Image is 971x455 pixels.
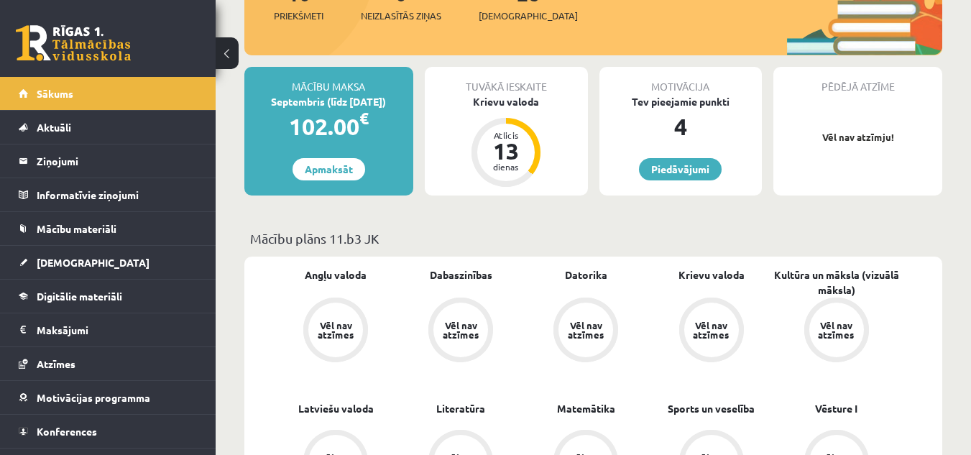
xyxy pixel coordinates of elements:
div: Mācību maksa [244,67,413,94]
div: Vēl nav atzīmes [816,321,857,339]
a: Atzīmes [19,347,198,380]
div: Septembris (līdz [DATE]) [244,94,413,109]
div: 102.00 [244,109,413,144]
a: Vēl nav atzīmes [273,298,398,365]
a: Vēl nav atzīmes [774,298,899,365]
a: Maksājumi [19,313,198,346]
a: Aktuāli [19,111,198,144]
a: Krievu valoda Atlicis 13 dienas [425,94,588,189]
div: Vēl nav atzīmes [316,321,356,339]
a: Informatīvie ziņojumi [19,178,198,211]
a: Kultūra un māksla (vizuālā māksla) [774,267,899,298]
div: Vēl nav atzīmes [566,321,606,339]
div: Krievu valoda [425,94,588,109]
span: Motivācijas programma [37,391,150,404]
a: [DEMOGRAPHIC_DATA] [19,246,198,279]
div: 13 [484,139,528,162]
div: Pēdējā atzīme [773,67,942,94]
span: Priekšmeti [274,9,323,23]
div: Atlicis [484,131,528,139]
a: Angļu valoda [305,267,367,282]
span: [DEMOGRAPHIC_DATA] [479,9,578,23]
a: Vēl nav atzīmes [649,298,774,365]
span: Neizlasītās ziņas [361,9,441,23]
a: Latviešu valoda [298,401,374,416]
legend: Maksājumi [37,313,198,346]
a: Matemātika [557,401,615,416]
a: Dabaszinības [430,267,492,282]
a: Mācību materiāli [19,212,198,245]
span: Sākums [37,87,73,100]
p: Vēl nav atzīmju! [781,130,935,144]
span: Aktuāli [37,121,71,134]
div: Vēl nav atzīmes [691,321,732,339]
div: Tev pieejamie punkti [599,94,763,109]
span: Konferences [37,425,97,438]
a: Datorika [565,267,607,282]
a: Rīgas 1. Tālmācības vidusskola [16,25,131,61]
a: Ziņojumi [19,144,198,178]
legend: Informatīvie ziņojumi [37,178,198,211]
a: Motivācijas programma [19,381,198,414]
div: Vēl nav atzīmes [441,321,481,339]
a: Digitālie materiāli [19,280,198,313]
a: Vēl nav atzīmes [398,298,523,365]
a: Vēl nav atzīmes [523,298,648,365]
legend: Ziņojumi [37,144,198,178]
a: Piedāvājumi [639,158,722,180]
div: dienas [484,162,528,171]
a: Krievu valoda [678,267,745,282]
a: Literatūra [436,401,485,416]
a: Vēsture I [815,401,857,416]
p: Mācību plāns 11.b3 JK [250,229,937,248]
div: 4 [599,109,763,144]
span: Atzīmes [37,357,75,370]
a: Apmaksāt [293,158,365,180]
div: Motivācija [599,67,763,94]
a: Sākums [19,77,198,110]
div: Tuvākā ieskaite [425,67,588,94]
a: Sports un veselība [668,401,755,416]
span: Digitālie materiāli [37,290,122,303]
span: Mācību materiāli [37,222,116,235]
span: [DEMOGRAPHIC_DATA] [37,256,149,269]
a: Konferences [19,415,198,448]
span: € [359,108,369,129]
